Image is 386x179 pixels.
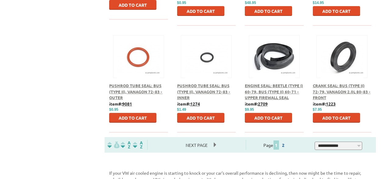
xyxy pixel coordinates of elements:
span: 1 [273,140,279,150]
img: Sort by Headline [120,141,132,148]
span: Add to Cart [254,115,283,121]
button: Add to Cart [177,6,224,16]
button: Add to Cart [109,113,156,123]
span: Next Page [180,140,214,150]
button: Add to Cart [313,6,360,16]
button: Add to Cart [177,113,224,123]
a: Pushrod Tube Seal: Bus (Type II), Vanagon 72-83 - Inner [177,83,231,100]
b: item#: [245,101,268,106]
span: $14.95 [313,1,324,5]
u: 9081 [122,101,132,106]
span: $7.95 [313,107,322,112]
span: Add to Cart [187,8,215,14]
a: Pushrod Tube Seal: Bus (Type II), Vanagon 72-83 - Outer [109,83,163,100]
span: $9.95 [245,107,254,112]
span: $0.95 [109,107,118,112]
span: $0.95 [177,1,186,5]
div: Page [246,140,304,150]
span: Add to Cart [322,8,351,14]
img: filterpricelow.svg [107,141,120,148]
button: Add to Cart [313,113,360,123]
span: Add to Cart [119,2,147,8]
a: Next Page [180,142,214,148]
span: Add to Cart [119,115,147,121]
u: 2709 [258,101,268,106]
span: Add to Cart [254,8,283,14]
a: 2 [281,142,286,148]
span: $48.95 [245,1,256,5]
a: Crank Seal: Bus (Type II) 72-79, Vanagon 2.0L 80-83 - Front [313,83,371,100]
u: 1223 [326,101,336,106]
span: Add to Cart [322,115,351,121]
span: $1.49 [177,107,186,112]
button: Add to Cart [245,113,292,123]
span: Add to Cart [187,115,215,121]
b: item#: [109,101,132,106]
u: 1274 [190,101,200,106]
img: Sort by Sales Rank [132,141,144,148]
a: Engine Seal: Beetle (Type I) 60-79, Bus (Type II) 60-71 - Upper Firewall Seal [245,83,303,100]
b: item#: [177,101,200,106]
b: item#: [313,101,336,106]
button: Add to Cart [245,6,292,16]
